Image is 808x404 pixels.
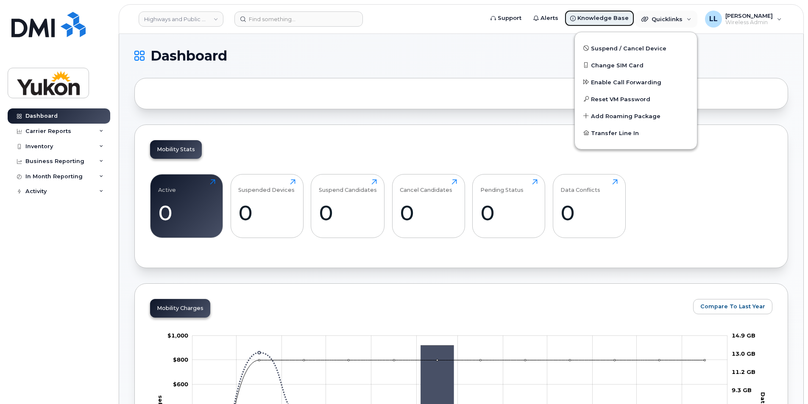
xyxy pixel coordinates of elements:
[238,179,295,193] div: Suspended Devices
[158,179,176,193] div: Active
[238,200,295,225] div: 0
[693,299,772,314] button: Compare To Last Year
[400,179,452,193] div: Cancel Candidates
[167,332,188,339] g: $0
[480,179,538,233] a: Pending Status0
[732,350,755,357] tspan: 13.0 GB
[732,387,752,393] tspan: 9.3 GB
[238,179,295,233] a: Suspended Devices0
[480,179,524,193] div: Pending Status
[591,95,650,104] span: Reset VM Password
[158,200,215,225] div: 0
[173,356,188,363] g: $0
[173,381,188,387] g: $0
[560,179,600,193] div: Data Conflicts
[732,332,755,339] tspan: 14.9 GB
[400,179,457,233] a: Cancel Candidates0
[591,44,666,53] span: Suspend / Cancel Device
[560,200,618,225] div: 0
[150,50,227,62] span: Dashboard
[319,179,377,233] a: Suspend Candidates0
[319,179,377,193] div: Suspend Candidates
[173,356,188,363] tspan: $800
[591,78,661,87] span: Enable Call Forwarding
[400,200,457,225] div: 0
[167,332,188,339] tspan: $1,000
[732,368,755,375] tspan: 11.2 GB
[480,200,538,225] div: 0
[173,381,188,387] tspan: $600
[319,200,377,225] div: 0
[700,302,765,310] span: Compare To Last Year
[591,61,644,70] span: Change SIM Card
[591,112,660,121] span: Add Roaming Package
[560,179,618,233] a: Data Conflicts0
[591,129,639,138] span: Transfer Line In
[158,179,215,233] a: Active0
